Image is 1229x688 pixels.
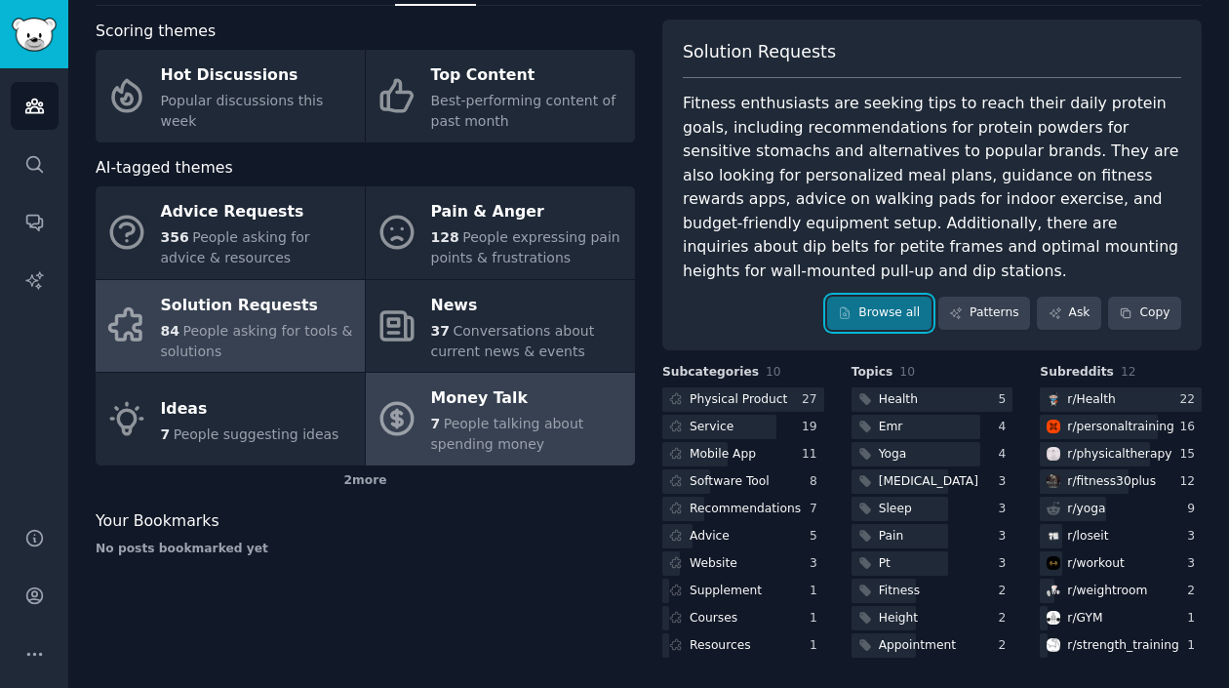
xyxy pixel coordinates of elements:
div: 2 [999,583,1013,600]
div: Appointment [879,637,956,655]
div: Top Content [431,61,625,92]
div: Recommendations [690,501,801,518]
span: People asking for tools & solutions [161,323,353,359]
a: Healthr/Health22 [1040,387,1202,412]
div: r/ workout [1067,555,1124,573]
span: Your Bookmarks [96,509,219,534]
div: 1 [1187,637,1202,655]
a: News37Conversations about current news & events [366,280,635,373]
a: loseitr/loseit3 [1040,524,1202,548]
img: physicaltherapy [1047,447,1060,461]
a: Ideas7People suggesting ideas [96,373,365,465]
div: Solution Requests [161,290,355,321]
a: Software Tool8 [662,469,824,494]
span: 12 [1121,365,1136,379]
a: Appointment2 [852,633,1013,658]
div: Advice Requests [161,197,355,228]
div: 3 [1187,555,1202,573]
div: Health [879,391,918,409]
div: Physical Product [690,391,787,409]
a: fitness30plusr/fitness30plus12 [1040,469,1202,494]
div: Pain [879,528,904,546]
div: r/ GYM [1067,610,1102,627]
div: Yoga [879,446,907,464]
a: Pain3 [852,524,1013,548]
img: personaltraining [1047,420,1060,433]
div: Height [879,610,919,627]
a: Pain & Anger128People expressing pain points & frustrations [366,186,635,279]
div: Hot Discussions [161,61,355,92]
div: 1 [1187,610,1202,627]
div: Pt [879,555,891,573]
div: 9 [1187,501,1202,518]
div: r/ physicaltherapy [1067,446,1171,464]
a: Advice Requests356People asking for advice & resources [96,186,365,279]
img: GYM [1047,611,1060,625]
a: Height2 [852,606,1013,630]
div: 16 [1179,419,1202,436]
a: Patterns [938,297,1030,330]
div: Sleep [879,501,912,518]
div: Service [690,419,733,436]
span: Best-performing content of past month [431,93,616,129]
div: Emr [879,419,903,436]
a: Health5 [852,387,1013,412]
div: Fitness enthusiasts are seeking tips to reach their daily protein goals, including recommendation... [683,92,1181,283]
div: News [431,290,625,321]
a: Supplement1 [662,579,824,603]
div: No posts bookmarked yet [96,541,635,558]
span: Popular discussions this week [161,93,324,129]
div: r/ Health [1067,391,1115,409]
a: GYMr/GYM1 [1040,606,1202,630]
div: 2 more [96,465,635,497]
div: Advice [690,528,730,546]
span: Subreddits [1040,364,1114,382]
div: 3 [1187,528,1202,546]
div: 11 [802,446,824,464]
img: weightroom [1047,584,1060,597]
div: Supplement [690,583,762,600]
div: 5 [810,528,824,546]
div: 15 [1179,446,1202,464]
img: GummySearch logo [12,18,57,52]
a: personaltrainingr/personaltraining16 [1040,415,1202,439]
div: 2 [1187,583,1202,600]
div: 19 [802,419,824,436]
a: Ask [1037,297,1101,330]
div: 3 [999,501,1013,518]
div: Software Tool [690,473,770,491]
span: AI-tagged themes [96,156,233,181]
a: Emr4 [852,415,1013,439]
span: People suggesting ideas [174,426,339,442]
div: 1 [810,583,824,600]
a: r/yoga9 [1040,497,1202,521]
div: 2 [999,610,1013,627]
a: workoutr/workout3 [1040,551,1202,576]
div: 1 [810,637,824,655]
span: 10 [899,365,915,379]
div: Courses [690,610,737,627]
a: Browse all [827,297,932,330]
span: Subcategories [662,364,759,382]
div: Fitness [879,583,920,600]
div: 1 [810,610,824,627]
div: [MEDICAL_DATA] [879,473,978,491]
span: 128 [431,229,459,245]
img: strength_training [1047,638,1060,652]
div: 3 [999,528,1013,546]
a: Advice5 [662,524,824,548]
span: Topics [852,364,893,382]
a: Website3 [662,551,824,576]
a: Recommendations7 [662,497,824,521]
a: Courses1 [662,606,824,630]
div: 27 [802,391,824,409]
div: Mobile App [690,446,756,464]
div: 22 [1179,391,1202,409]
a: Yoga4 [852,442,1013,466]
div: Ideas [161,393,339,425]
div: Website [690,555,737,573]
img: fitness30plus [1047,474,1060,488]
a: Solution Requests84People asking for tools & solutions [96,280,365,373]
a: strength_trainingr/strength_training1 [1040,633,1202,658]
div: 12 [1179,473,1202,491]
